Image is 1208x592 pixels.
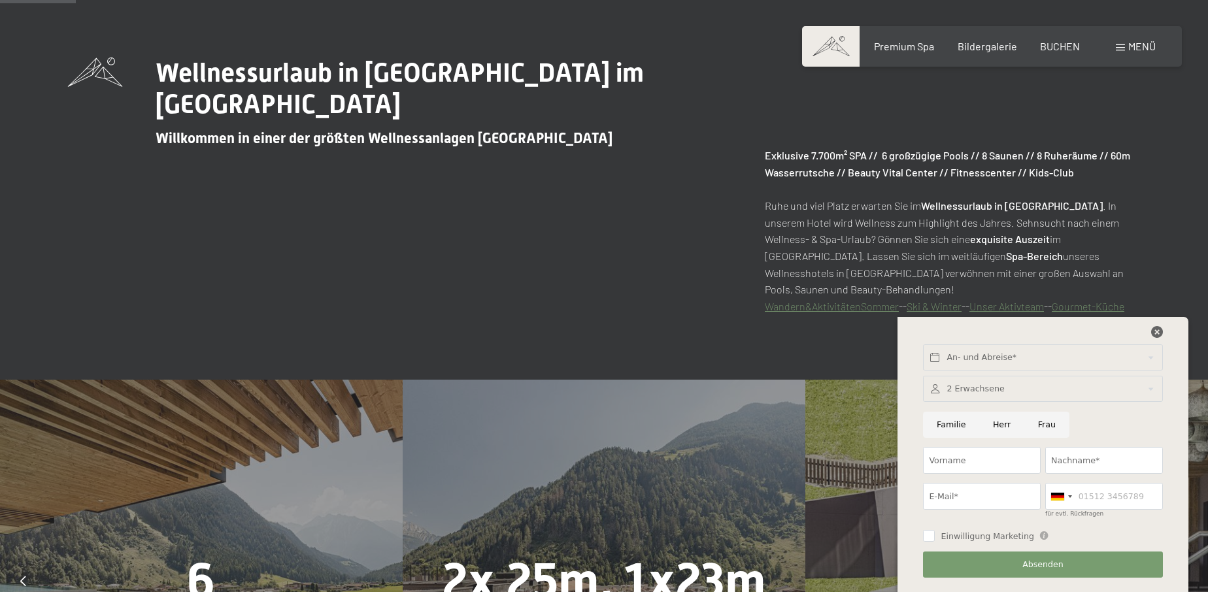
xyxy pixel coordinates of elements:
[1128,40,1156,52] span: Menü
[765,147,1140,314] p: Ruhe und viel Platz erwarten Sie im . In unserem Hotel wird Wellness zum Highlight des Jahres. Se...
[969,300,1044,312] a: Unser Aktivteam
[156,130,612,146] span: Willkommen in einer der größten Wellnessanlagen [GEOGRAPHIC_DATA]
[1045,510,1103,517] label: für evtl. Rückfragen
[765,149,1130,178] strong: Exklusive 7.700m² SPA // 6 großzügige Pools // 8 Saunen // 8 Ruheräume // 60m Wasserrutsche // Be...
[907,300,962,312] a: Ski & Winter
[1022,559,1064,570] span: Absenden
[156,58,644,120] span: Wellnessurlaub in [GEOGRAPHIC_DATA] im [GEOGRAPHIC_DATA]
[1006,250,1063,262] strong: Spa-Bereich
[923,551,1162,578] button: Absenden
[1040,40,1080,52] a: BUCHEN
[765,300,899,312] a: Wandern&AktivitätenSommer
[1052,300,1124,312] a: Gourmet-Küche
[1046,484,1076,509] div: Germany (Deutschland): +49
[874,40,934,52] a: Premium Spa
[921,199,1103,212] strong: Wellnessurlaub in [GEOGRAPHIC_DATA]
[970,233,1050,245] strong: exquisite Auszeit
[941,531,1034,542] span: Einwilligung Marketing
[958,40,1017,52] a: Bildergalerie
[1045,483,1163,510] input: 01512 3456789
